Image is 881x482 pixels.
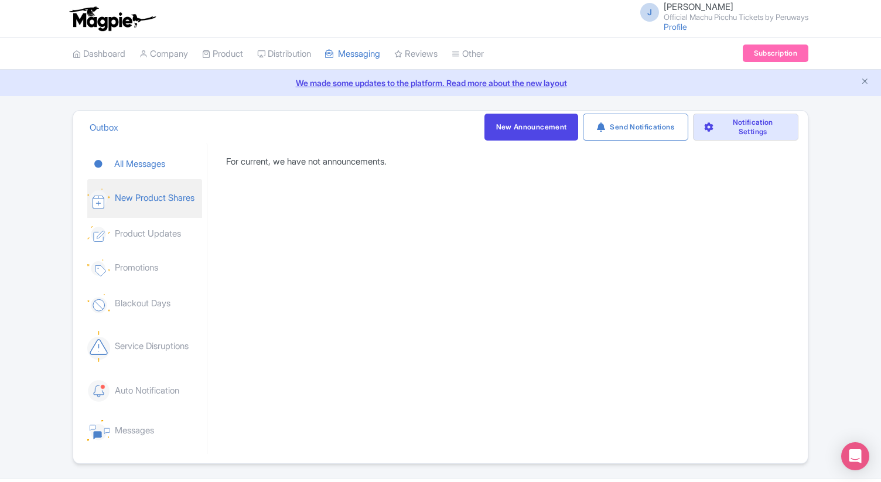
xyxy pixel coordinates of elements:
[87,250,202,286] a: Promotions
[87,294,110,313] img: icon-blocked-days-passive-0febe7090a5175195feee36c38de928a.svg
[664,13,808,21] small: Official Machu Picchu Tickets by Peruways
[693,114,798,141] a: Notification Settings
[394,38,438,70] a: Reviews
[664,22,687,32] a: Profile
[67,6,158,32] img: logo-ab69f6fb50320c5b225c76a69d11143b.png
[226,155,387,169] p: For current, we have not announcements.
[90,112,118,144] a: Outbox
[87,322,202,371] a: Service Disruptions
[87,380,110,402] img: icon-auto-notification-passive-90f0fc5d3ac5efac254e4ceb20dbff71.svg
[484,114,578,141] a: New Announcement
[452,38,484,70] a: Other
[87,148,202,180] a: All Messages
[87,226,110,242] img: icon-product-update-passive-d8b36680673ce2f1c1093c6d3d9e0655.svg
[87,331,110,361] img: icon-service-disruption-passive-d53cc9fb2ac501153ed424a81dd5f4a8.svg
[633,2,808,21] a: J [PERSON_NAME] Official Machu Picchu Tickets by Peruways
[73,38,125,70] a: Dashboard
[87,411,202,450] a: Messages
[87,285,202,323] a: Blackout Days
[841,442,869,470] div: Open Intercom Messenger
[87,370,202,412] a: Auto Notification
[860,76,869,89] button: Close announcement
[202,38,243,70] a: Product
[87,420,110,441] img: icon-general-message-passive-dced38b8be14f6433371365708243c1d.svg
[87,189,110,208] img: icon-share-products-passive-586cf1afebc7ee56cd27c2962df33887.svg
[87,259,110,276] img: icon-new-promotion-passive-97cfc8a2a1699b87f57f1e372f5c4344.svg
[583,114,688,141] a: Send Notifications
[664,1,733,12] span: [PERSON_NAME]
[743,45,808,62] a: Subscription
[139,38,188,70] a: Company
[640,3,659,22] span: J
[87,217,202,251] a: Product Updates
[7,77,874,89] a: We made some updates to the platform. Read more about the new layout
[325,38,380,70] a: Messaging
[257,38,311,70] a: Distribution
[87,179,202,218] a: New Product Shares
